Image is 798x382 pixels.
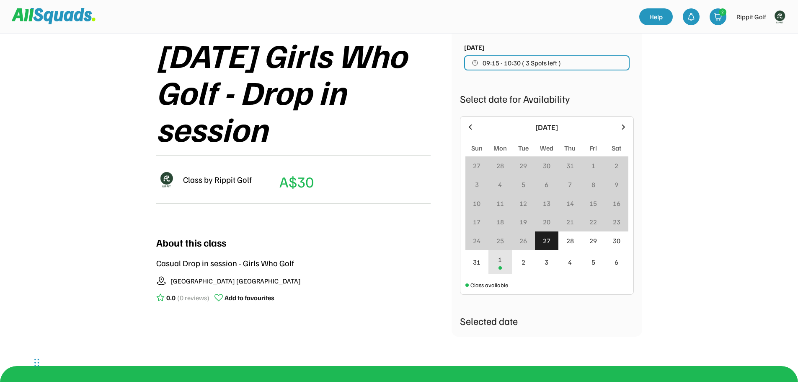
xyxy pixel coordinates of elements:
[496,236,504,246] div: 25
[615,257,618,267] div: 6
[612,143,621,153] div: Sat
[225,293,274,303] div: Add to favourites
[719,9,726,15] div: 2
[736,12,766,22] div: Rippit Golf
[566,198,574,208] div: 14
[589,236,597,246] div: 29
[519,161,527,171] div: 29
[639,8,673,25] a: Help
[473,217,480,227] div: 17
[589,198,597,208] div: 15
[156,36,452,147] div: [DATE] Girls Who Golf - Drop in session
[545,257,548,267] div: 3
[170,276,301,286] div: [GEOGRAPHIC_DATA] [GEOGRAPHIC_DATA]
[545,179,548,190] div: 6
[714,13,722,21] img: shopping-cart-01%20%281%29.svg
[613,198,620,208] div: 16
[156,169,176,190] img: Rippitlogov2_green.png
[464,42,485,52] div: [DATE]
[475,179,479,190] div: 3
[12,8,96,24] img: Squad%20Logo.svg
[473,236,480,246] div: 24
[471,143,483,153] div: Sun
[166,293,176,303] div: 0.0
[543,161,550,171] div: 30
[498,179,502,190] div: 4
[460,91,634,106] div: Select date for Availability
[522,179,525,190] div: 5
[177,293,209,303] div: (0 reviews)
[771,8,788,25] img: Rippitlogov2_green.png
[613,217,620,227] div: 23
[493,143,507,153] div: Mon
[519,217,527,227] div: 19
[473,257,480,267] div: 31
[464,55,630,70] button: 09:15 - 10:30 ( 3 Spots left )
[473,198,480,208] div: 10
[687,13,695,21] img: bell-03%20%281%29.svg
[156,235,226,250] div: About this class
[473,161,480,171] div: 27
[568,257,572,267] div: 4
[566,236,574,246] div: 28
[591,179,595,190] div: 8
[615,161,618,171] div: 2
[568,179,572,190] div: 7
[498,255,502,265] div: 1
[543,217,550,227] div: 20
[156,257,294,269] div: Casual Drop in session - Girls Who Golf
[615,179,618,190] div: 9
[470,281,508,289] div: Class available
[519,198,527,208] div: 12
[591,161,595,171] div: 1
[460,313,634,328] div: Selected date
[518,143,529,153] div: Tue
[540,143,553,153] div: Wed
[480,122,614,133] div: [DATE]
[566,217,574,227] div: 21
[589,217,597,227] div: 22
[483,60,561,66] span: 09:15 - 10:30 ( 3 Spots left )
[613,236,620,246] div: 30
[279,170,314,193] div: A$30
[564,143,576,153] div: Thu
[591,257,595,267] div: 5
[496,217,504,227] div: 18
[566,161,574,171] div: 31
[543,198,550,208] div: 13
[496,161,504,171] div: 28
[522,257,525,267] div: 2
[496,198,504,208] div: 11
[590,143,597,153] div: Fri
[519,236,527,246] div: 26
[543,236,550,246] div: 27
[183,173,252,186] div: Class by Rippit Golf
